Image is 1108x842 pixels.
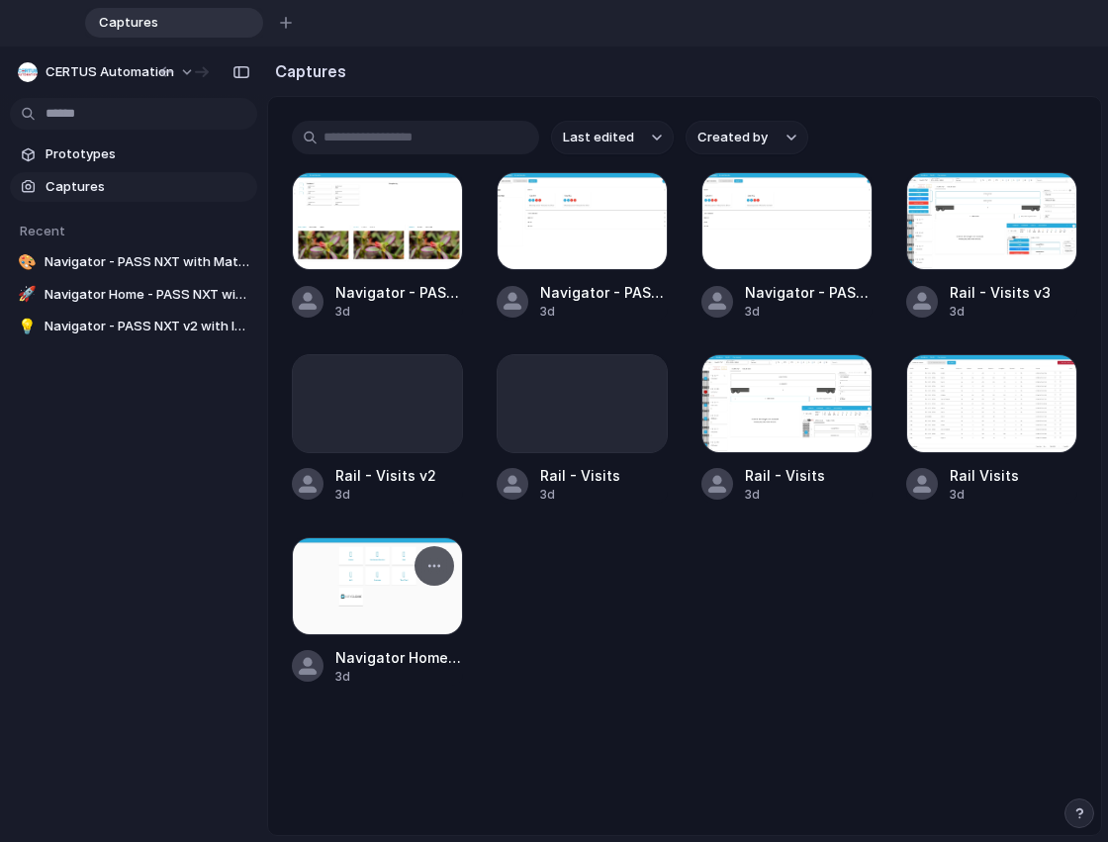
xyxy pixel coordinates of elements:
span: Navigator - PASS NXT v2 [335,282,463,303]
a: 🎨Navigator - PASS NXT with Material Icons [10,247,257,277]
span: Navigator - PASS NXT with Material Icons [45,252,249,272]
span: Prototypes [46,144,249,164]
div: 3d [540,486,668,504]
span: Navigator - PASS NXT [540,282,668,303]
div: 3d [745,303,873,321]
span: CERTUS Automation [46,62,174,82]
div: 3d [335,303,463,321]
span: Navigator - PASS NXT [745,282,873,303]
button: CERTUS Automation [10,56,205,88]
a: 🚀Navigator Home - PASS NXT with Icons [10,280,257,310]
span: Recent [20,223,65,238]
span: Rail - Visits [540,465,668,486]
h2: Captures [267,59,346,83]
span: Last edited [563,128,634,147]
div: 3d [335,668,463,686]
div: 3d [950,486,1077,504]
span: Rail Visits [950,465,1077,486]
span: Rail - Visits v3 [950,282,1077,303]
div: 🎨 [18,252,37,272]
span: Rail - Visits v2 [335,465,463,486]
div: 💡 [18,317,37,336]
div: 3d [745,486,873,504]
span: Captures [91,13,231,33]
div: 3d [335,486,463,504]
span: Navigator Home - PASS NXT [335,647,463,668]
div: 3d [950,303,1077,321]
div: 🚀 [18,285,37,305]
button: Created by [686,121,808,154]
button: Last edited [551,121,674,154]
a: Captures [10,172,257,202]
a: Prototypes [10,140,257,169]
div: Captures [85,8,263,38]
span: Rail - Visits [745,465,873,486]
a: 💡Navigator - PASS NXT v2 with Icons [10,312,257,341]
div: 3d [540,303,668,321]
span: Captures [46,177,249,197]
span: Navigator Home - PASS NXT with Icons [45,285,249,305]
span: Created by [697,128,768,147]
span: Navigator - PASS NXT v2 with Icons [45,317,249,336]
